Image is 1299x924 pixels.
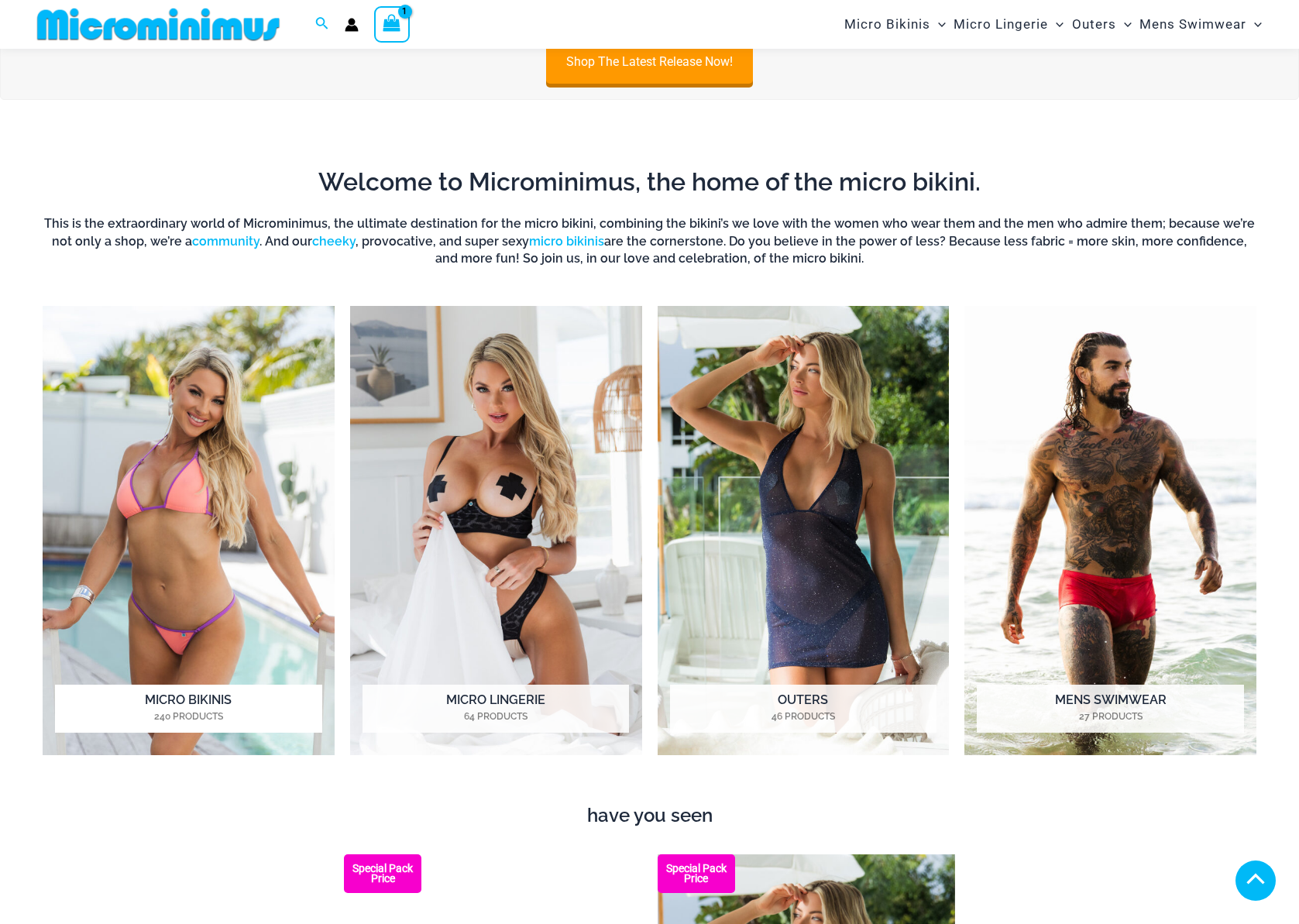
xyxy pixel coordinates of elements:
[350,306,642,755] img: Micro Lingerie
[930,5,946,44] span: Menu Toggle
[670,685,936,733] h2: Outers
[312,234,356,249] a: cheeky
[838,2,1268,46] nav: Site Navigation
[529,234,604,249] a: micro bikinis
[55,685,321,733] h2: Micro Bikinis
[31,805,1268,827] h4: have you seen
[950,5,1067,44] a: Micro LingerieMenu ToggleMenu Toggle
[1048,5,1064,44] span: Menu Toggle
[350,306,642,755] a: Visit product category Micro Lingerie
[315,15,329,34] a: Search icon link
[345,18,359,32] a: Account icon link
[43,306,335,755] img: Micro Bikinis
[363,709,629,723] mark: 64 Products
[1246,5,1262,44] span: Menu Toggle
[954,5,1048,44] span: Micro Lingerie
[1068,5,1136,44] a: OutersMenu ToggleMenu Toggle
[363,685,629,733] h2: Micro Lingerie
[1136,5,1266,44] a: Mens SwimwearMenu ToggleMenu Toggle
[55,709,321,723] mark: 240 Products
[670,709,936,723] mark: 46 Products
[964,306,1256,755] img: Mens Swimwear
[840,5,950,44] a: Micro BikinisMenu ToggleMenu Toggle
[1139,5,1246,44] span: Mens Swimwear
[546,40,753,84] a: Shop The Latest Release Now!
[977,685,1243,733] h2: Mens Swimwear
[192,234,259,249] a: community
[1116,5,1132,44] span: Menu Toggle
[658,864,735,884] b: Special Pack Price
[43,306,335,755] a: Visit product category Micro Bikinis
[43,215,1256,267] h6: This is the extraordinary world of Microminimus, the ultimate destination for the micro bikini, c...
[658,306,950,755] img: Outers
[344,864,421,884] b: Special Pack Price
[658,306,950,755] a: Visit product category Outers
[43,166,1256,198] h2: Welcome to Microminimus, the home of the micro bikini.
[844,5,930,44] span: Micro Bikinis
[977,709,1243,723] mark: 27 Products
[1072,5,1116,44] span: Outers
[374,6,410,42] a: View Shopping Cart, 1 items
[964,306,1256,755] a: Visit product category Mens Swimwear
[31,7,286,42] img: MM SHOP LOGO FLAT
